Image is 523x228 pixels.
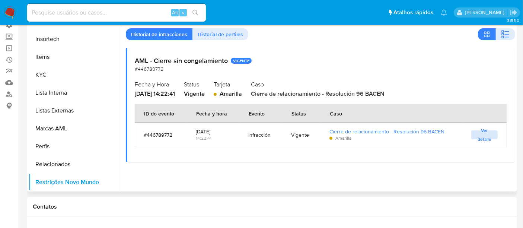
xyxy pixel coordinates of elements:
button: Listas Externas [29,102,122,120]
button: Marcas AML [29,120,122,137]
h1: Contatos [33,203,511,210]
button: KYC [29,66,122,84]
span: Alt [172,9,178,16]
p: alexandra.macedo@mercadolivre.com [465,9,507,16]
span: s [182,9,184,16]
span: 3.155.0 [507,18,519,23]
button: Insurtech [29,30,122,48]
button: Restrições Novo Mundo [29,173,122,191]
input: Pesquise usuários ou casos... [27,8,206,18]
span: Atalhos rápidos [393,9,433,16]
button: Items [29,48,122,66]
button: search-icon [188,7,203,18]
button: Lista Interna [29,84,122,102]
button: Relacionados [29,155,122,173]
a: Notificações [441,9,447,16]
a: Sair [510,9,517,16]
button: Perfis [29,137,122,155]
